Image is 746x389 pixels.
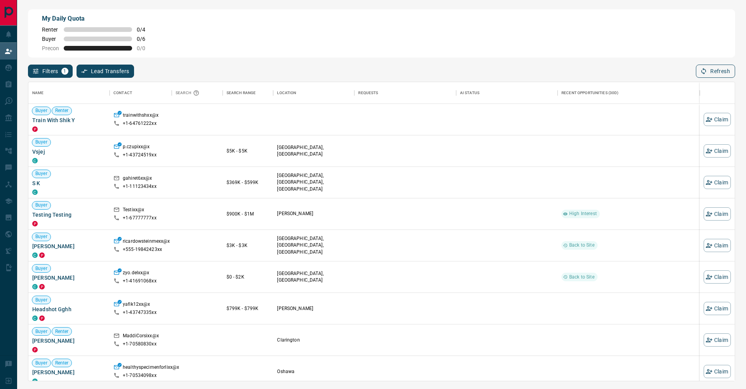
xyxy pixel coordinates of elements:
button: Claim [704,365,731,378]
div: Location [277,82,296,104]
p: $3K - $3K [227,242,270,249]
button: Claim [704,302,731,315]
button: Lead Transfers [77,65,134,78]
p: +1- 43747335xx [123,309,157,316]
div: Name [32,82,44,104]
p: [GEOGRAPHIC_DATA], [GEOGRAPHIC_DATA], [GEOGRAPHIC_DATA] [277,235,350,255]
span: Buyer [42,36,59,42]
p: +555- 19842423xx [123,246,162,253]
p: $5K - $5K [227,147,270,154]
span: Headshot Gghh [32,305,106,313]
span: [PERSON_NAME] [32,337,106,345]
span: Buyer [32,107,51,114]
div: property.ca [32,347,38,352]
div: Contact [110,82,172,104]
span: Buyer [32,139,51,145]
span: Buyer [32,297,51,303]
p: +1- 67777777xx [123,215,157,221]
span: Back to Site [566,274,598,280]
button: Claim [704,207,731,221]
p: [GEOGRAPHIC_DATA], [GEOGRAPHIC_DATA] [277,144,350,158]
p: Oshawa [277,368,350,375]
span: Vsjej [32,148,106,156]
div: property.ca [32,126,38,132]
p: ricardowsteinmexx@x [123,238,170,246]
span: 0 / 6 [137,36,154,42]
span: Back to Site [566,242,598,249]
div: Name [28,82,110,104]
span: [PERSON_NAME] [32,242,106,250]
p: Testixx@x [123,207,144,215]
div: condos.ca [32,284,38,289]
p: +1- 43724519xx [123,152,157,158]
p: MaddiCorsixx@x [123,333,159,341]
button: Claim [704,113,731,126]
p: +1- 11123434xx [123,183,157,190]
p: +1- 41691068xx [123,278,157,284]
button: Claim [704,144,731,158]
span: Train With Shik Y [32,116,106,124]
p: $0 - $2K [227,273,270,280]
div: condos.ca [32,315,38,321]
p: [GEOGRAPHIC_DATA], [GEOGRAPHIC_DATA], [GEOGRAPHIC_DATA] [277,172,350,192]
div: Search [176,82,201,104]
span: Renter [42,26,59,33]
button: Refresh [696,65,735,78]
span: S K [32,179,106,187]
div: property.ca [39,315,45,321]
button: Claim [704,333,731,347]
span: Buyer [32,170,51,177]
span: Buyer [32,202,51,209]
span: Renter [52,360,72,366]
p: [PERSON_NAME] [277,305,350,312]
span: Renter [52,107,72,114]
div: condos.ca [32,378,38,384]
p: p.czupixx@x [123,144,150,152]
p: trainwithshxx@x [123,112,159,120]
p: yafik12xx@x [123,301,150,309]
div: Recent Opportunities (30d) [558,82,700,104]
p: [PERSON_NAME] [277,210,350,217]
span: Renter [52,328,72,335]
div: AI Status [456,82,558,104]
span: High Interest [566,210,600,217]
div: Requests [354,82,456,104]
span: Testing Testing [32,211,106,219]
div: property.ca [39,284,45,289]
span: Buyer [32,265,51,272]
p: [GEOGRAPHIC_DATA], [GEOGRAPHIC_DATA] [277,270,350,284]
div: AI Status [460,82,479,104]
p: +1- 70534098xx [123,372,157,379]
div: Search Range [227,82,256,104]
span: 0 / 0 [137,45,154,51]
div: Location [273,82,354,104]
p: healthyspecimenforlixx@x [123,364,179,372]
div: property.ca [32,221,38,226]
span: [PERSON_NAME] [32,274,106,282]
span: [PERSON_NAME] [32,368,106,376]
p: gahiret6xx@x [123,175,152,183]
div: Search Range [223,82,274,104]
div: Contact [113,82,132,104]
div: Recent Opportunities (30d) [561,82,619,104]
span: Buyer [32,233,51,240]
div: condos.ca [32,252,38,258]
button: Filters1 [28,65,73,78]
span: Buyer [32,360,51,366]
span: 0 / 4 [137,26,154,33]
span: Precon [42,45,59,51]
p: $900K - $1M [227,210,270,217]
span: Buyer [32,328,51,335]
div: property.ca [39,252,45,258]
p: My Daily Quota [42,14,154,23]
button: Claim [704,176,731,189]
p: $369K - $599K [227,179,270,186]
button: Claim [704,239,731,252]
div: condos.ca [32,158,38,163]
span: 1 [62,68,68,74]
div: condos.ca [32,189,38,195]
p: zyo.delxx@x [123,270,149,278]
p: $799K - $799K [227,305,270,312]
p: +1- 64761222xx [123,120,157,127]
button: Claim [704,270,731,284]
